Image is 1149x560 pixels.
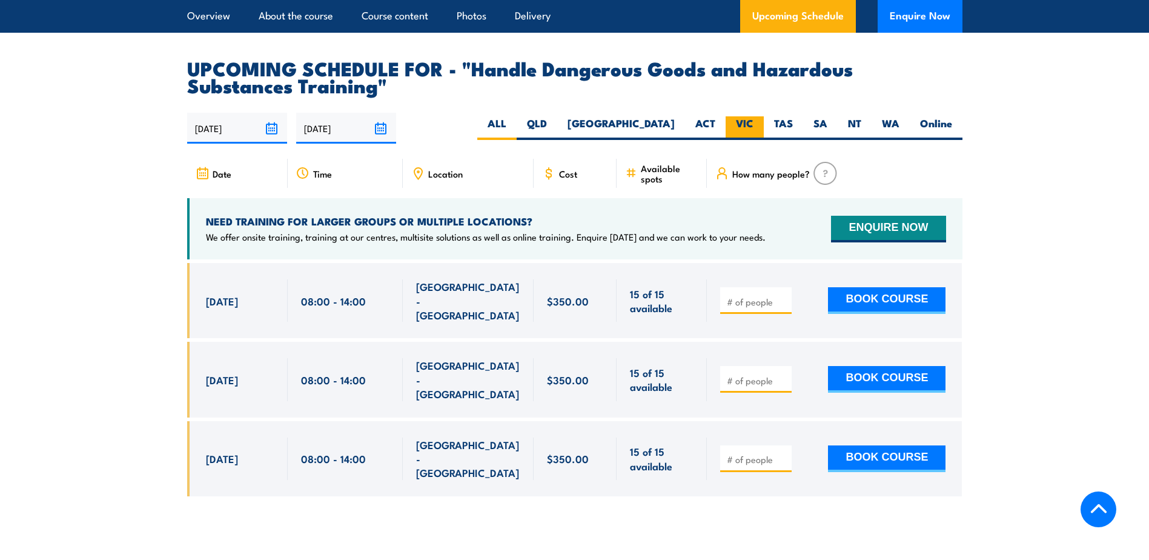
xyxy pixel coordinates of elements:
[727,296,787,308] input: # of people
[803,116,838,140] label: SA
[416,358,520,401] span: [GEOGRAPHIC_DATA] - [GEOGRAPHIC_DATA]
[206,294,238,308] span: [DATE]
[828,366,945,393] button: BOOK COURSE
[764,116,803,140] label: TAS
[206,452,238,465] span: [DATE]
[213,168,231,179] span: Date
[838,116,872,140] label: NT
[301,452,366,465] span: 08:00 - 14:00
[547,452,589,465] span: $350.00
[685,116,726,140] label: ACT
[630,365,694,394] span: 15 of 15 available
[206,215,766,228] h4: NEED TRAINING FOR LARGER GROUPS OR MULTIPLE LOCATIONS?
[557,116,685,140] label: [GEOGRAPHIC_DATA]
[727,453,787,465] input: # of people
[641,163,698,184] span: Available spots
[726,116,764,140] label: VIC
[872,116,910,140] label: WA
[428,168,463,179] span: Location
[517,116,557,140] label: QLD
[206,373,238,387] span: [DATE]
[416,279,520,322] span: [GEOGRAPHIC_DATA] - [GEOGRAPHIC_DATA]
[296,113,396,144] input: To date
[547,373,589,387] span: $350.00
[828,445,945,472] button: BOOK COURSE
[301,294,366,308] span: 08:00 - 14:00
[727,375,787,387] input: # of people
[910,116,962,140] label: Online
[732,168,810,179] span: How many people?
[416,438,520,480] span: [GEOGRAPHIC_DATA] - [GEOGRAPHIC_DATA]
[630,444,694,473] span: 15 of 15 available
[828,287,945,314] button: BOOK COURSE
[187,113,287,144] input: From date
[630,287,694,315] span: 15 of 15 available
[301,373,366,387] span: 08:00 - 14:00
[206,231,766,243] p: We offer onsite training, training at our centres, multisite solutions as well as online training...
[559,168,577,179] span: Cost
[313,168,332,179] span: Time
[187,59,962,93] h2: UPCOMING SCHEDULE FOR - "Handle Dangerous Goods and Hazardous Substances Training"
[831,216,945,242] button: ENQUIRE NOW
[477,116,517,140] label: ALL
[547,294,589,308] span: $350.00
